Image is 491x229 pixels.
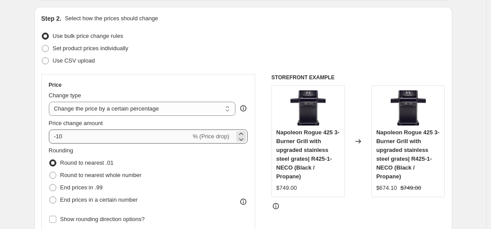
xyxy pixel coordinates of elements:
[49,81,62,89] h3: Price
[276,129,340,180] span: Napoleon Rogue 425 3-Burner Grill with upgraded stainless steel grates| R425-1-NECO (Black / Prop...
[60,184,103,191] span: End prices in .99
[376,129,440,180] span: Napoleon Rogue 425 3-Burner Grill with upgraded stainless steel grates| R425-1-NECO (Black / Prop...
[60,216,145,222] span: Show rounding direction options?
[53,45,128,52] span: Set product prices individually
[60,196,138,203] span: End prices in a certain number
[65,14,158,23] p: Select how the prices should change
[391,90,426,126] img: napoleon-rogue-425-3-burner-grill-with-upgraded-stainless-steel-grates-r425-1-neco-black-propane-...
[376,184,397,192] div: $674.10
[60,172,142,178] span: Round to nearest whole number
[239,104,248,113] div: help
[49,120,103,126] span: Price change amount
[53,33,123,39] span: Use bulk price change rules
[271,74,445,81] h6: STOREFRONT EXAMPLE
[400,184,421,192] strike: $749.00
[41,14,62,23] h2: Step 2.
[49,147,73,154] span: Rounding
[49,129,191,144] input: -15
[290,90,326,126] img: napoleon-rogue-425-3-burner-grill-with-upgraded-stainless-steel-grates-r425-1-neco-black-propane-...
[53,57,95,64] span: Use CSV upload
[60,159,114,166] span: Round to nearest .01
[193,133,229,140] span: % (Price drop)
[49,92,81,99] span: Change type
[276,184,297,192] div: $749.00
